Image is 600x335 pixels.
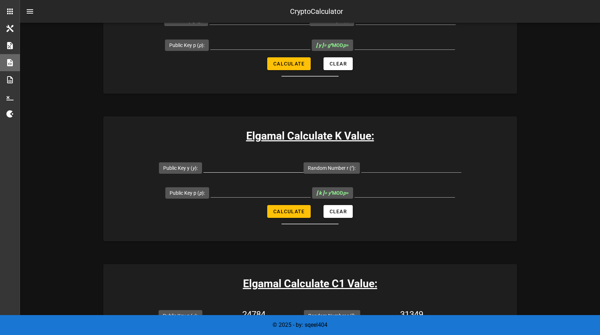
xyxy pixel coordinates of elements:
[351,164,353,169] sup: r
[316,190,349,196] span: MOD =
[273,321,327,328] span: © 2025 - by: sqeel404
[198,17,201,23] i: g
[199,190,202,196] i: p
[343,42,346,48] i: p
[163,312,198,319] label: Public Key g ( ):
[329,61,347,67] span: Clear
[330,42,332,46] sup: x
[352,312,353,317] sup: r
[290,6,343,17] div: CryptoCalculator
[308,312,356,319] label: Random Number r ( ):
[316,42,324,48] b: [ y ]
[170,189,205,197] label: Public Key p ( ):
[331,189,332,194] sup: r
[316,190,332,196] i: = y
[308,164,356,172] label: Random Number r ( ):
[199,42,202,48] i: p
[273,209,305,214] span: Calculate
[316,42,332,48] i: = g
[103,128,517,144] h3: Elgamal Calculate K Value:
[273,61,305,67] span: Calculate
[329,209,347,214] span: Clear
[316,190,324,196] b: [ k ]
[21,3,38,20] button: nav-menu-toggle
[192,165,195,171] i: y
[316,42,349,48] span: MOD =
[324,57,353,70] button: Clear
[163,164,198,172] label: Public Key y ( ):
[192,313,195,319] i: g
[324,205,353,218] button: Clear
[343,190,346,196] i: p
[103,276,517,292] h3: Elgamal Calculate C1 Value:
[267,205,310,218] button: Calculate
[267,57,310,70] button: Calculate
[169,42,205,49] label: Public Key p ( ):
